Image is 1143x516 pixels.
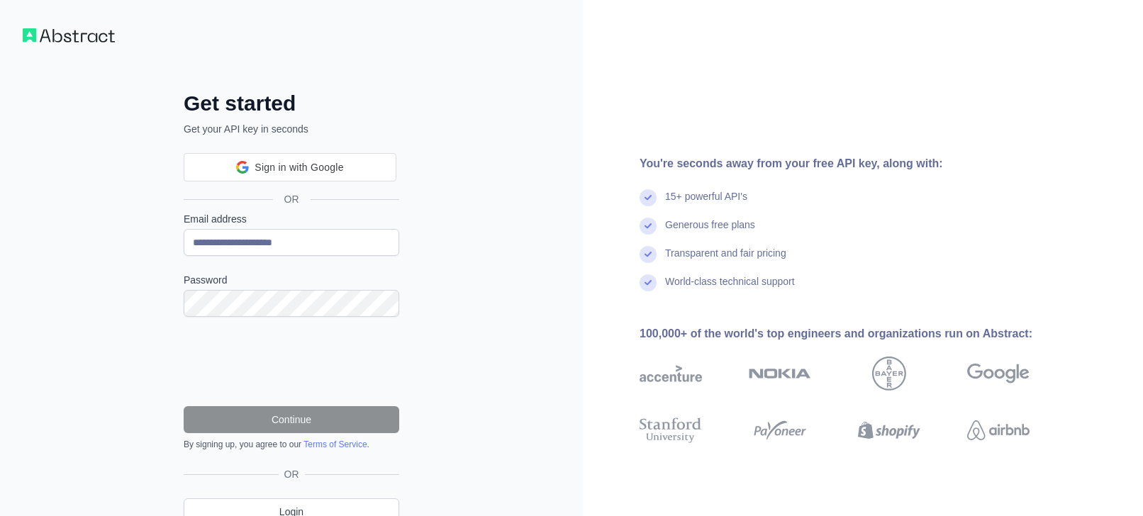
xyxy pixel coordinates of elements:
[640,246,657,263] img: check mark
[184,273,399,287] label: Password
[23,28,115,43] img: Workflow
[858,415,920,446] img: shopify
[255,160,343,175] span: Sign in with Google
[640,357,702,391] img: accenture
[872,357,906,391] img: bayer
[749,415,811,446] img: payoneer
[273,192,311,206] span: OR
[303,439,367,449] a: Terms of Service
[640,274,657,291] img: check mark
[640,415,702,446] img: stanford university
[640,325,1075,342] div: 100,000+ of the world's top engineers and organizations run on Abstract:
[640,218,657,235] img: check mark
[665,274,795,303] div: World-class technical support
[279,467,305,481] span: OR
[640,155,1075,172] div: You're seconds away from your free API key, along with:
[184,212,399,226] label: Email address
[184,153,396,181] div: Sign in with Google
[184,334,399,389] iframe: reCAPTCHA
[665,246,786,274] div: Transparent and fair pricing
[640,189,657,206] img: check mark
[967,415,1030,446] img: airbnb
[184,406,399,433] button: Continue
[967,357,1030,391] img: google
[749,357,811,391] img: nokia
[665,218,755,246] div: Generous free plans
[184,91,399,116] h2: Get started
[184,439,399,450] div: By signing up, you agree to our .
[184,122,399,136] p: Get your API key in seconds
[665,189,747,218] div: 15+ powerful API's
